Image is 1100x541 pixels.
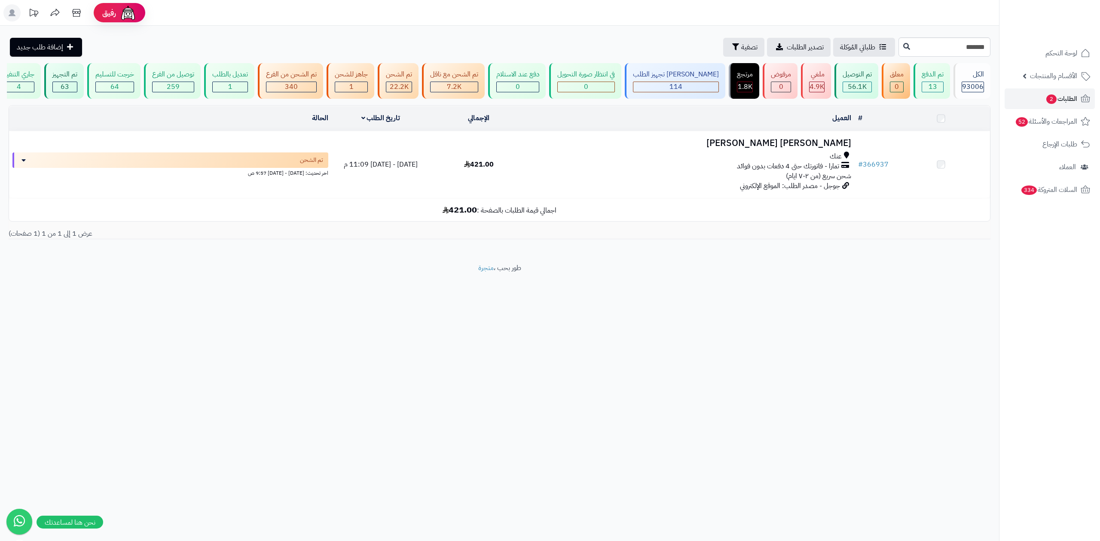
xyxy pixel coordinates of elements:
span: 93006 [962,82,984,92]
a: ملغي 4.9K [799,63,833,99]
span: 1 [349,82,354,92]
span: 334 [1021,185,1037,195]
div: توصيل من الفرع [152,70,194,79]
a: العملاء [1005,157,1095,177]
span: 421.00 [464,159,494,170]
div: 0 [497,82,539,92]
div: جاهز للشحن [335,70,368,79]
span: رفيق [102,8,116,18]
span: جوجل - مصدر الطلب: الموقع الإلكتروني [740,181,840,191]
div: 0 [771,82,791,92]
div: في انتظار صورة التحويل [557,70,615,79]
a: جاهز للشحن 1 [325,63,376,99]
a: معلق 0 [880,63,912,99]
div: 1 [213,82,247,92]
span: 64 [110,82,119,92]
a: تم الشحن 22.2K [376,63,420,99]
span: طلبات الإرجاع [1042,138,1077,150]
div: تم الشحن مع ناقل [430,70,478,79]
button: تصفية [723,38,764,57]
span: 1.8K [738,82,752,92]
span: المراجعات والأسئلة [1015,115,1077,128]
div: عرض 1 إلى 1 من 1 (1 صفحات) [2,229,500,239]
span: 340 [285,82,298,92]
span: 0 [895,82,899,92]
span: عنك [830,152,842,161]
img: ai-face.png [119,4,137,21]
a: #366937 [858,159,889,170]
div: ملغي [809,70,825,79]
a: الحالة [312,113,328,123]
span: [DATE] - [DATE] 11:09 م [344,159,418,170]
span: تصفية [741,42,758,52]
a: دفع عند الاستلام 0 [486,63,547,99]
div: 340 [266,82,316,92]
div: تم الدفع [922,70,944,79]
a: العميل [832,113,851,123]
a: تاريخ الطلب [361,113,400,123]
div: تم التوصيل [843,70,872,79]
div: [PERSON_NAME] تجهيز الطلب [633,70,719,79]
a: مرفوض 0 [761,63,799,99]
div: 0 [890,82,903,92]
div: مرفوض [771,70,791,79]
a: توصيل من الفرع 259 [142,63,202,99]
span: 63 [61,82,69,92]
div: معلق [890,70,904,79]
a: تعديل بالطلب 1 [202,63,256,99]
span: 22.2K [390,82,409,92]
span: تصدير الطلبات [787,42,824,52]
div: 7223 [431,82,478,92]
div: 64 [96,82,134,92]
div: 22152 [386,82,412,92]
a: تم التوصيل 56.1K [833,63,880,99]
div: 1 [335,82,367,92]
div: خرجت للتسليم [95,70,134,79]
span: 0 [516,82,520,92]
a: إضافة طلب جديد [10,38,82,57]
div: 56082 [843,82,871,92]
div: جاري التنفيذ [3,70,34,79]
div: 13 [922,82,943,92]
a: تم الدفع 13 [912,63,952,99]
span: لوحة التحكم [1045,47,1077,59]
a: خرجت للتسليم 64 [86,63,142,99]
span: 4.9K [810,82,824,92]
span: السلات المتروكة [1021,184,1077,196]
a: لوحة التحكم [1005,43,1095,64]
div: تم الشحن [386,70,412,79]
div: مرتجع [737,70,753,79]
span: 0 [779,82,783,92]
div: اخر تحديث: [DATE] - [DATE] 9:57 ص [12,168,328,177]
a: طلبات الإرجاع [1005,134,1095,155]
span: 114 [669,82,682,92]
span: تم الشحن [300,156,323,164]
td: اجمالي قيمة الطلبات بالصفحة : [9,198,990,221]
span: 259 [167,82,180,92]
a: طلباتي المُوكلة [833,38,895,57]
a: الطلبات2 [1005,88,1095,109]
a: تم الشحن من الفرع 340 [256,63,325,99]
div: 0 [558,82,614,92]
a: # [858,113,862,123]
span: تمارا - فاتورتك حتى 4 دفعات بدون فوائد [737,161,839,171]
div: 259 [153,82,194,92]
div: تم التجهيز [52,70,77,79]
b: 421.00 [443,203,477,216]
a: تصدير الطلبات [767,38,831,57]
a: تم الشحن مع ناقل 7.2K [420,63,486,99]
div: 114 [633,82,718,92]
span: 7.2K [447,82,461,92]
img: logo-2.png [1042,23,1092,41]
div: 4925 [810,82,824,92]
span: # [858,159,863,170]
span: إضافة طلب جديد [17,42,63,52]
span: 56.1K [848,82,867,92]
a: [PERSON_NAME] تجهيز الطلب 114 [623,63,727,99]
span: العملاء [1059,161,1076,173]
span: الأقسام والمنتجات [1030,70,1077,82]
a: تم التجهيز 63 [43,63,86,99]
div: الكل [962,70,984,79]
span: 4 [17,82,21,92]
span: 1 [228,82,232,92]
